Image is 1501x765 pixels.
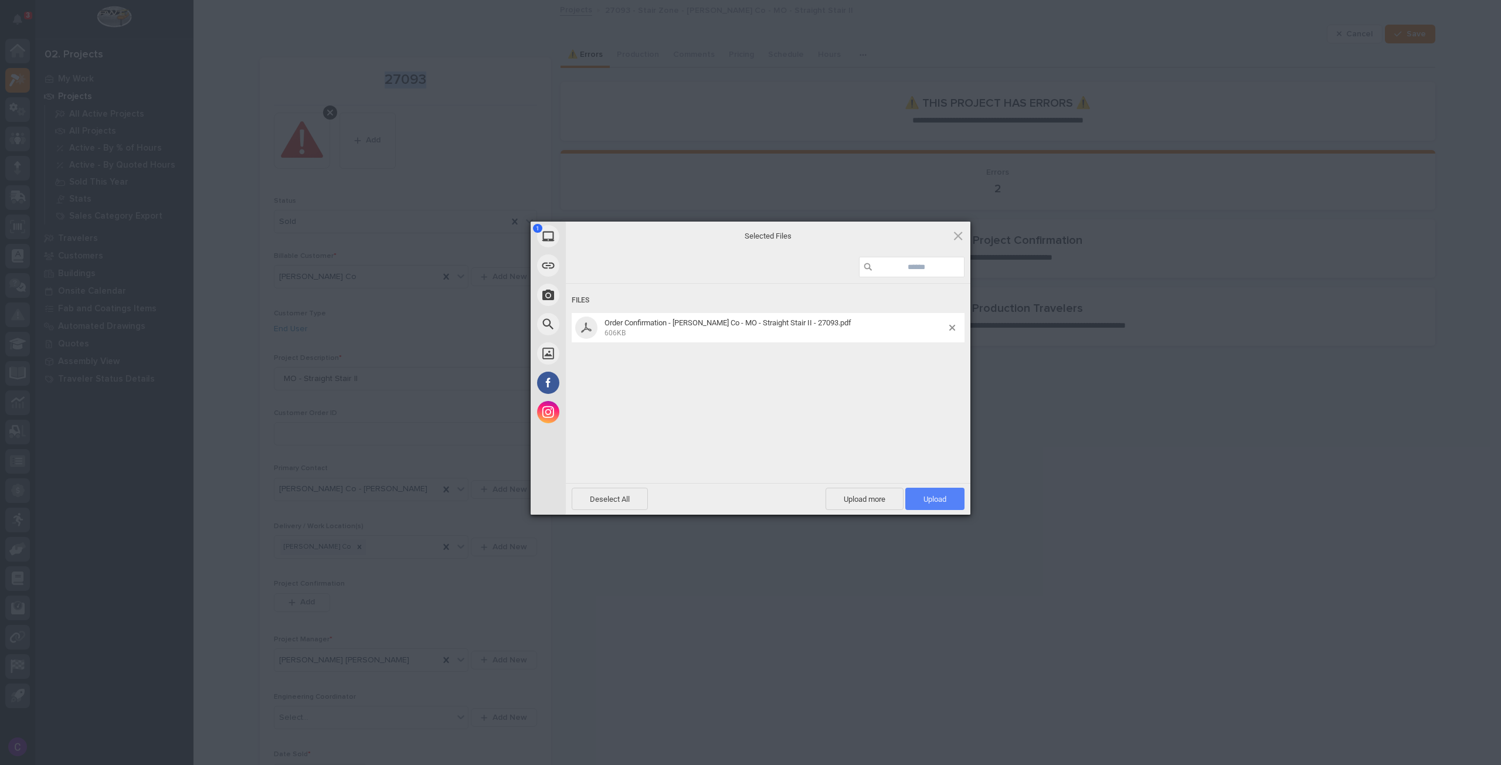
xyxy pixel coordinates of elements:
span: Upload [905,488,965,510]
span: Deselect All [572,488,648,510]
span: Order Confirmation - Carl A Nelson Co - MO - Straight Stair II - 27093.pdf [601,318,949,338]
span: 606KB [605,329,626,337]
span: Order Confirmation - [PERSON_NAME] Co - MO - Straight Stair II - 27093.pdf [605,318,851,327]
div: Files [572,290,965,311]
span: Upload [923,495,946,504]
div: My Device [531,222,671,251]
span: Click here or hit ESC to close picker [952,229,965,242]
div: Web Search [531,310,671,339]
div: Facebook [531,368,671,397]
div: Link (URL) [531,251,671,280]
div: Unsplash [531,339,671,368]
span: 1 [533,224,542,233]
div: Take Photo [531,280,671,310]
div: Instagram [531,397,671,427]
span: Selected Files [651,230,885,241]
span: Upload more [826,488,904,510]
